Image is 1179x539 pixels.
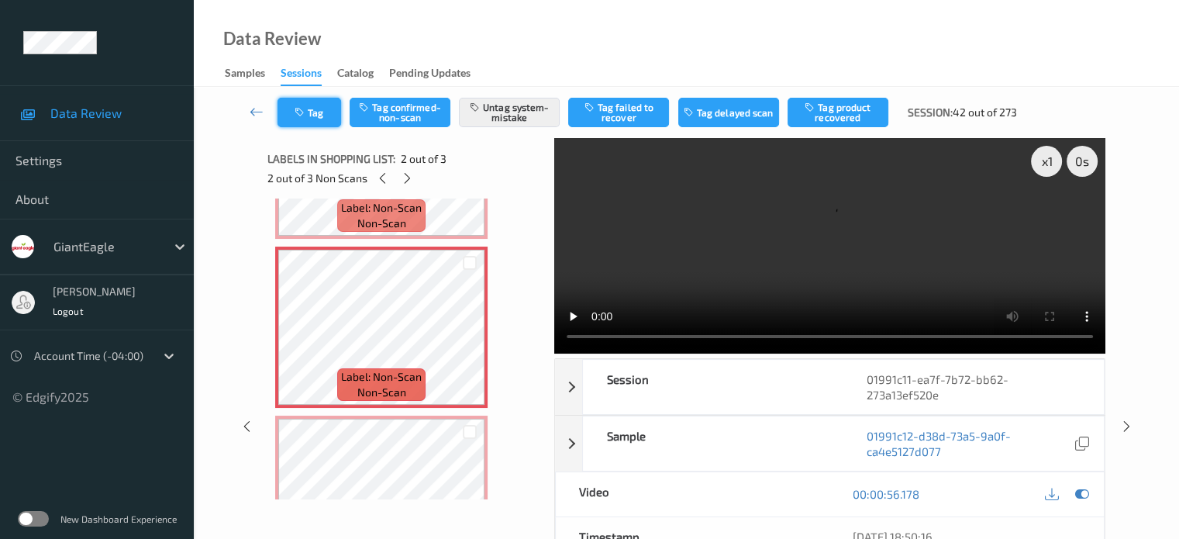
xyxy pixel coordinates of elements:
div: Sessions [281,65,322,86]
button: Tag [278,98,341,127]
span: Label: Non-Scan [341,369,422,385]
div: Data Review [223,31,321,47]
div: 2 out of 3 Non Scans [267,168,543,188]
div: 01991c11-ea7f-7b72-bb62-273a13ef520e [843,360,1104,414]
span: non-scan [357,385,406,400]
div: Pending Updates [389,65,471,85]
button: Tag product recovered [788,98,888,127]
button: Tag failed to recover [568,98,669,127]
div: Session [583,360,843,414]
div: Catalog [337,65,374,85]
span: 2 out of 3 [401,151,446,167]
a: Catalog [337,63,389,85]
div: Samples [225,65,265,85]
div: Sample01991c12-d38d-73a5-9a0f-ca4e5127d077 [555,416,1105,472]
div: Video [556,472,830,517]
span: 42 out of 273 [953,105,1017,120]
div: x 1 [1031,146,1062,177]
button: Untag system-mistake [459,98,560,127]
div: 0 s [1067,146,1098,177]
a: 01991c12-d38d-73a5-9a0f-ca4e5127d077 [867,428,1071,459]
span: Labels in shopping list: [267,151,395,167]
button: Tag confirmed-non-scan [350,98,450,127]
div: Sample [583,416,843,471]
span: Label: Non-Scan [341,200,422,216]
a: 00:00:56.178 [853,486,919,502]
a: Pending Updates [389,63,486,85]
button: Tag delayed scan [678,98,779,127]
a: Sessions [281,63,337,86]
div: Session01991c11-ea7f-7b72-bb62-273a13ef520e [555,359,1105,415]
a: Samples [225,63,281,85]
span: non-scan [357,216,406,231]
span: Session: [908,105,953,120]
